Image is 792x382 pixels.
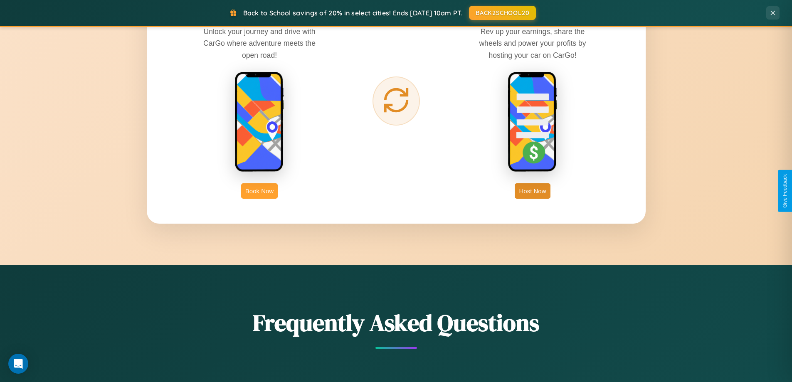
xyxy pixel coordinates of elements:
span: Back to School savings of 20% in select cities! Ends [DATE] 10am PT. [243,9,463,17]
p: Unlock your journey and drive with CarGo where adventure meets the open road! [197,26,322,61]
img: rent phone [234,71,284,173]
div: Open Intercom Messenger [8,354,28,374]
img: host phone [508,71,558,173]
div: Give Feedback [782,174,788,208]
button: BACK2SCHOOL20 [469,6,536,20]
button: Host Now [515,183,550,199]
h2: Frequently Asked Questions [147,307,646,339]
p: Rev up your earnings, share the wheels and power your profits by hosting your car on CarGo! [470,26,595,61]
button: Book Now [241,183,278,199]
